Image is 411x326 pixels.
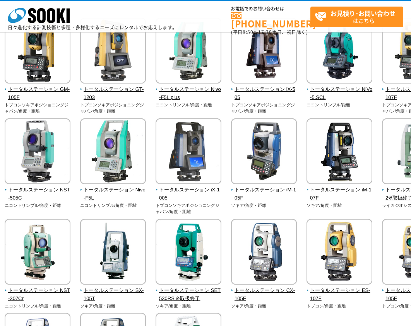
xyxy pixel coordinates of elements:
a: トータルステーション iX-1005 [156,179,222,202]
span: トータルステーション NiVo-5.SCL [307,85,373,102]
a: お見積り･お問い合わせはこちら [310,7,403,27]
img: トータルステーション NiVo-5.SCL [307,18,372,85]
img: トータルステーション SX-105T [80,219,146,287]
img: トータルステーション GT-1203 [80,18,146,85]
p: 日々進化する計測技術と多種・多様化するニーズにレンタルでお応えします。 [8,25,177,30]
a: トータルステーション iM-107F [307,179,373,202]
p: ニコントリンブル/角度・距離 [80,202,146,209]
a: トータルステーション SX-105T [80,279,146,302]
span: トータルステーション GM-105F [5,85,71,102]
p: ソキア/角度・距離 [231,303,297,309]
span: トータルステーション CX-105F [231,287,297,303]
span: トータルステーション iX-1005 [156,186,222,202]
img: トータルステーション NST-505C [5,118,70,186]
span: 8:50 [243,29,253,36]
p: ニコントリンブル/角度・距離 [5,202,71,209]
span: トータルステーション Nivo-F5L plus [156,85,222,102]
span: トータルステーション ES-107F [307,287,373,303]
span: トータルステーション iM-105F [231,186,297,202]
a: トータルステーション SET530RS ※取扱終了 [156,279,222,302]
img: トータルステーション Nivo-F5L plus [156,18,221,85]
span: はこちら [315,7,403,26]
p: トプコンソキアポジショニングジャパン/角度・距離 [231,102,297,114]
p: トプコンソキアポジショニングジャパン/角度・距離 [156,202,222,215]
a: トータルステーション NST-307Cr [5,279,71,302]
p: ニコントリンブル/角度・距離 [5,303,71,309]
img: トータルステーション NST-307Cr [5,219,70,287]
p: ソキア/角度・距離 [80,303,146,309]
a: [PHONE_NUMBER] [231,12,310,28]
span: トータルステーション GT-1203 [80,85,146,102]
a: トータルステーション GT-1203 [80,78,146,101]
img: トータルステーション iX-505 [231,18,297,85]
span: (平日 ～ 土日、祝日除く) [231,29,308,36]
p: ソキア/角度・距離 [307,202,373,209]
p: トプコン/角度・距離 [307,303,373,309]
a: トータルステーション iM-105F [231,179,297,202]
span: トータルステーション SX-105T [80,287,146,303]
span: トータルステーション NST-307Cr [5,287,71,303]
img: トータルステーション SET530RS ※取扱終了 [156,219,221,287]
a: トータルステーション ES-107F [307,279,373,302]
a: トータルステーション Nivo-F5L plus [156,78,222,101]
p: ソキア/角度・距離 [156,303,222,309]
img: トータルステーション ES-107F [307,219,372,287]
span: トータルステーション Nivo-F5L [80,186,146,202]
p: ソキア/角度・距離 [231,202,297,209]
p: ニコントリンブル/角度・距離 [156,102,222,108]
img: トータルステーション GM-105F [5,18,70,85]
p: トプコンソキアポジショニングジャパン/角度・距離 [80,102,146,114]
span: トータルステーション iX-505 [231,85,297,102]
span: トータルステーション SET530RS ※取扱終了 [156,287,222,303]
a: トータルステーション NST-505C [5,179,71,202]
img: トータルステーション CX-105F [231,219,297,287]
a: トータルステーション iX-505 [231,78,297,101]
a: トータルステーション GM-105F [5,78,71,101]
span: お電話でのお問い合わせは [231,7,310,11]
p: トプコンソキアポジショニングジャパン/角度・距離 [5,102,71,114]
a: トータルステーション NiVo-5.SCL [307,78,373,101]
img: トータルステーション iM-105F [231,118,297,186]
span: トータルステーション iM-107F [307,186,373,202]
span: トータルステーション NST-505C [5,186,71,202]
strong: お見積り･お問い合わせ [331,9,396,18]
a: トータルステーション Nivo-F5L [80,179,146,202]
a: トータルステーション CX-105F [231,279,297,302]
span: 17:30 [258,29,272,36]
img: トータルステーション iX-1005 [156,118,221,186]
img: トータルステーション Nivo-F5L [80,118,146,186]
img: トータルステーション iM-107F [307,118,372,186]
p: ニコントリンブル/距離 [307,102,373,108]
